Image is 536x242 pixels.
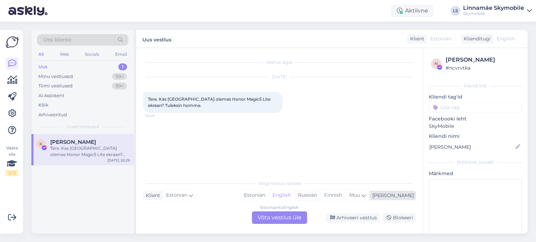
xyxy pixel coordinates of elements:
[58,50,70,59] div: Web
[446,64,520,72] div: # ncvrvtka
[50,145,130,158] div: Tere. Kas [GEOGRAPHIC_DATA] olemas Honor Magic5 Lite ekraan? Tuleksin homme.
[391,5,434,17] div: Aktiivne
[463,5,532,16] a: Linnamäe SkymobileSkymobile
[294,190,320,201] div: Russian
[143,180,416,187] div: Valige keel ja vastake
[463,5,524,11] div: Linnamäe Skymobile
[429,143,514,151] input: Lisa nimi
[143,74,416,80] div: [DATE]
[143,192,160,199] div: Klient
[67,124,99,130] span: Uued vestlused
[38,63,47,70] div: Uus
[37,50,45,59] div: All
[451,6,460,16] div: LS
[370,192,414,199] div: [PERSON_NAME]
[114,50,128,59] div: Email
[38,73,73,80] div: Minu vestlused
[326,213,380,223] div: Arhiveeri vestlus
[43,36,71,44] span: Otsi kliente
[112,73,127,80] div: 99+
[50,139,96,145] span: Karin Hansmann
[240,190,269,201] div: Estonian
[38,102,49,109] div: Kõik
[38,111,67,118] div: Arhiveeritud
[429,133,522,140] p: Kliendi nimi
[429,123,522,130] p: SkyMobile
[112,83,127,89] div: 99+
[429,102,522,112] input: Lisa tag
[6,36,19,49] img: Askly Logo
[107,158,130,163] div: [DATE] 20:29
[429,93,522,101] p: Kliendi tag'id
[6,170,18,176] div: 2 / 3
[497,35,515,42] span: English
[382,213,416,223] div: Blokeeri
[429,115,522,123] p: Facebooki leht
[252,211,307,224] div: Võta vestlus üle
[446,56,520,64] div: [PERSON_NAME]
[39,141,43,147] span: K
[166,192,187,199] span: Estonian
[463,11,524,16] div: Skymobile
[38,83,73,89] div: Tiimi vestlused
[6,145,18,176] div: Vaata siia
[260,204,299,211] div: Estonian to English
[145,113,171,118] span: 20:29
[118,63,127,70] div: 1
[320,190,345,201] div: Finnish
[429,83,522,89] div: Kliendi info
[83,50,100,59] div: Socials
[349,192,360,198] span: Muu
[429,170,522,177] p: Märkmed
[430,35,452,42] span: Estonian
[38,92,64,99] div: AI Assistent
[142,34,171,44] label: Uus vestlus
[148,96,271,108] span: Tere. Kas [GEOGRAPHIC_DATA] olemas Honor Magic5 Lite ekraan? Tuleksin homme.
[269,190,294,201] div: English
[429,159,522,166] div: [PERSON_NAME]
[143,59,416,65] div: Vestlus algas
[461,35,491,42] div: Klienditugi
[407,35,424,42] div: Klient
[434,61,438,66] span: n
